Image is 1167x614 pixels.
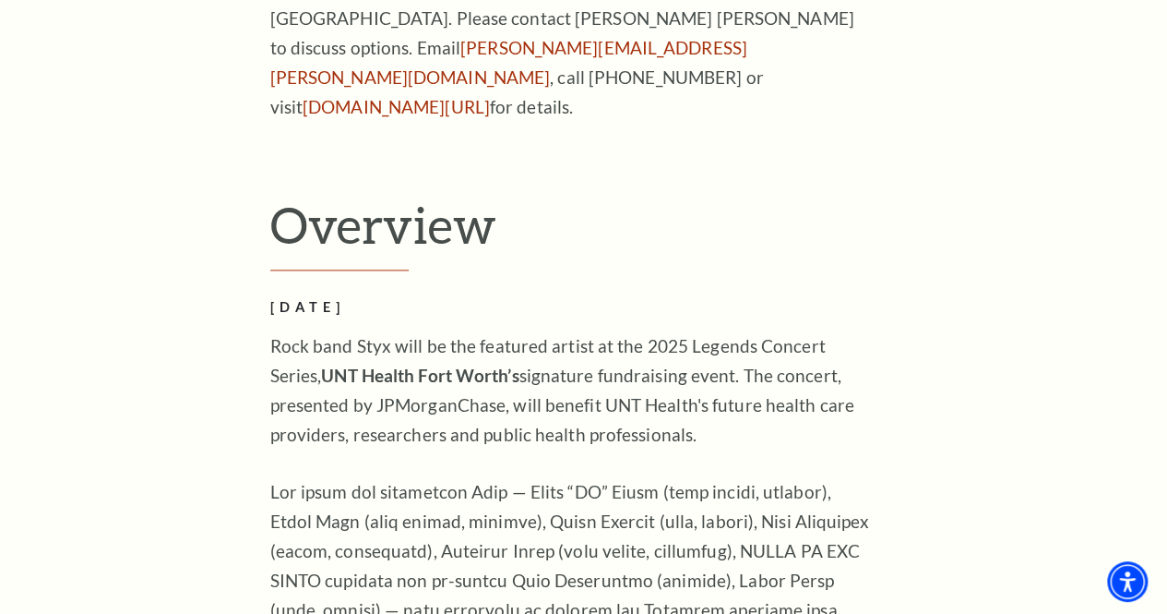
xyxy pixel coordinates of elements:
[270,195,898,271] h2: Overview
[1107,561,1148,602] div: Accessibility Menu
[270,37,747,88] a: [PERSON_NAME][EMAIL_ADDRESS][PERSON_NAME][DOMAIN_NAME]
[321,365,518,386] strong: UNT Health Fort Worth’s
[303,96,490,117] a: [DOMAIN_NAME][URL]
[270,296,870,319] h2: [DATE]
[270,331,870,450] p: Rock band Styx will be the featured artist at the 2025 Legends Concert Series, signature fundrais...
